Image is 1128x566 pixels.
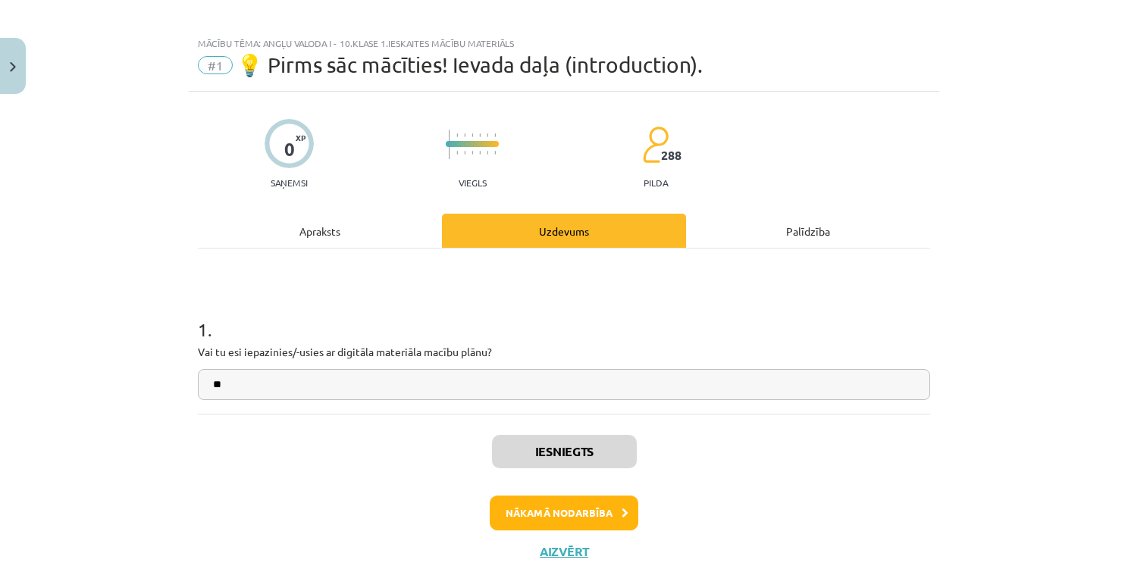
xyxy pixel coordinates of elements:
[237,52,703,77] span: 💡 Pirms sāc mācīties! Ievada daļa (introduction).
[490,496,638,530] button: Nākamā nodarbība
[456,151,458,155] img: icon-short-line-57e1e144782c952c97e751825c79c345078a6d821885a25fce030b3d8c18986b.svg
[265,177,314,188] p: Saņemsi
[456,133,458,137] img: icon-short-line-57e1e144782c952c97e751825c79c345078a6d821885a25fce030b3d8c18986b.svg
[642,126,669,164] img: students-c634bb4e5e11cddfef0936a35e636f08e4e9abd3cc4e673bd6f9a4125e45ecb1.svg
[464,151,465,155] img: icon-short-line-57e1e144782c952c97e751825c79c345078a6d821885a25fce030b3d8c18986b.svg
[492,435,637,468] button: Iesniegts
[487,151,488,155] img: icon-short-line-57e1e144782c952c97e751825c79c345078a6d821885a25fce030b3d8c18986b.svg
[464,133,465,137] img: icon-short-line-57e1e144782c952c97e751825c79c345078a6d821885a25fce030b3d8c18986b.svg
[449,130,450,159] img: icon-long-line-d9ea69661e0d244f92f715978eff75569469978d946b2353a9bb055b3ed8787d.svg
[686,214,930,248] div: Palīdzība
[479,151,481,155] img: icon-short-line-57e1e144782c952c97e751825c79c345078a6d821885a25fce030b3d8c18986b.svg
[494,151,496,155] img: icon-short-line-57e1e144782c952c97e751825c79c345078a6d821885a25fce030b3d8c18986b.svg
[487,133,488,137] img: icon-short-line-57e1e144782c952c97e751825c79c345078a6d821885a25fce030b3d8c18986b.svg
[198,344,930,360] p: Vai tu esi iepazinies/-usies ar digitāla materiāla macību plānu?
[198,214,442,248] div: Apraksts
[494,133,496,137] img: icon-short-line-57e1e144782c952c97e751825c79c345078a6d821885a25fce030b3d8c18986b.svg
[472,133,473,137] img: icon-short-line-57e1e144782c952c97e751825c79c345078a6d821885a25fce030b3d8c18986b.svg
[661,149,681,162] span: 288
[198,292,930,339] h1: 1 .
[442,214,686,248] div: Uzdevums
[644,177,668,188] p: pilda
[198,38,930,48] div: Mācību tēma: Angļu valoda i - 10.klase 1.ieskaites mācību materiāls
[296,133,305,142] span: XP
[535,544,593,559] button: Aizvērt
[10,62,16,72] img: icon-close-lesson-0947bae3869378f0d4975bcd49f059093ad1ed9edebbc8119c70593378902aed.svg
[284,139,295,160] div: 0
[459,177,487,188] p: Viegls
[472,151,473,155] img: icon-short-line-57e1e144782c952c97e751825c79c345078a6d821885a25fce030b3d8c18986b.svg
[198,56,233,74] span: #1
[479,133,481,137] img: icon-short-line-57e1e144782c952c97e751825c79c345078a6d821885a25fce030b3d8c18986b.svg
